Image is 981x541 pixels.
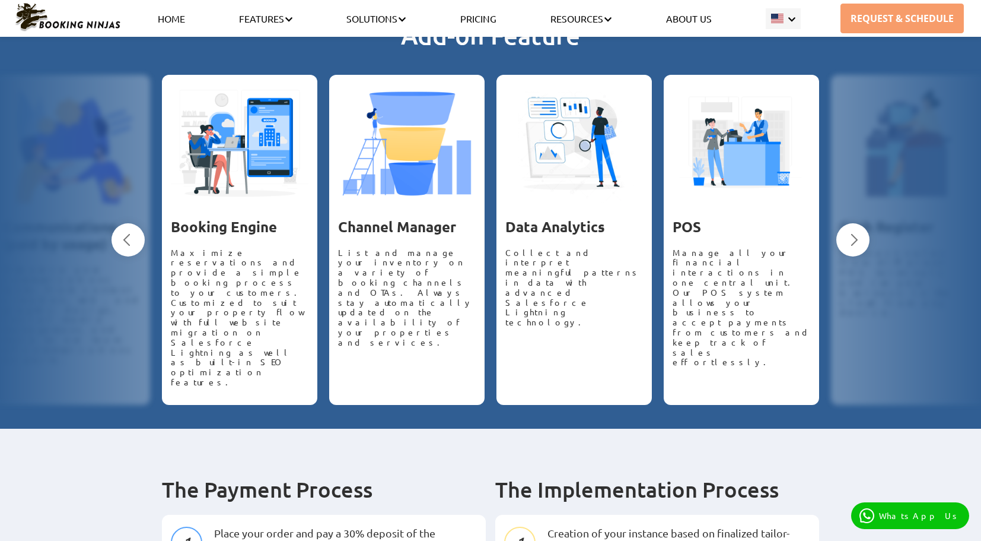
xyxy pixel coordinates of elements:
[112,223,145,257] button: Previous
[836,223,869,257] button: Next
[550,12,611,24] span: Resources
[346,12,406,24] span: SOLUTIONS
[239,12,292,24] span: FEATURES
[505,219,643,236] h3: Data Analytics
[162,476,486,503] h2: The Payment Process
[666,12,712,24] a: ABOUT US
[840,4,964,33] a: REQUEST & SCHEDULE
[495,476,819,503] h2: The Implementation Process
[851,502,969,529] a: WhatsApp Us
[338,75,476,213] img: pricing-addon-channel-manager.png
[171,219,308,236] h3: Booking Engine
[171,248,308,387] p: Maximize reservations and provide a simple booking process to your customers. Customized to suit ...
[505,75,643,213] img: pricing-addon-data-analytics.png
[338,219,476,236] h3: Channel Manager
[338,248,476,347] p: List and manage your inventory on a variety of booking channels and OTAs. Always stay automatical...
[460,12,496,24] a: Pricing
[505,248,643,327] p: Collect and interpret meaningful patterns in data with advanced Salesforce Lightning technology.
[673,75,810,213] img: pricing-addon-pos.png
[171,75,308,213] img: pricing-addon-be.png
[879,511,961,521] p: WhatsApp Us
[162,20,819,75] h2: Add-on Feature
[673,248,810,368] p: Manage all your financial interactions in one central unit. Our POS system allows your business t...
[673,219,810,236] h3: POS
[158,12,185,24] a: HOME
[14,2,121,32] img: Booking Ninjas Logo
